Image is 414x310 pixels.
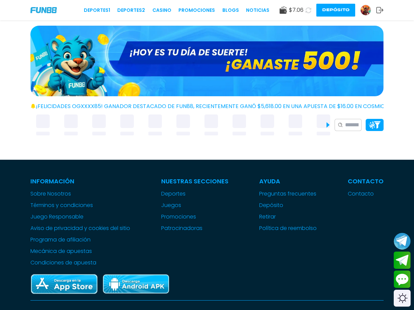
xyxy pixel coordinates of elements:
img: Platform Filter [369,121,381,128]
img: Play Store [102,274,170,295]
a: BLOGS [222,7,239,14]
a: Condiciones de apuesta [30,259,130,267]
button: Contact customer service [394,270,411,288]
a: Deportes2 [117,7,145,14]
button: Juegos [161,201,181,209]
a: Promociones [161,213,228,221]
p: Información [30,177,130,186]
button: Join telegram channel [394,232,411,250]
a: Juego Responsable [30,213,130,221]
a: Contacto [348,190,384,198]
img: Avatar [361,5,371,15]
a: Depósito [259,201,317,209]
a: Términos y condiciones [30,201,130,209]
a: Retirar [259,213,317,221]
a: Avatar [360,5,376,16]
a: Promociones [178,7,215,14]
p: Ayuda [259,177,317,186]
a: Política de reembolso [259,224,317,232]
p: Nuestras Secciones [161,177,228,186]
span: $ 7.06 [289,6,303,14]
button: Depósito [316,4,355,17]
button: Join telegram [394,252,411,269]
a: Sobre Nosotros [30,190,130,198]
img: Company Logo [30,7,57,13]
a: Deportes [161,190,228,198]
a: Preguntas frecuentes [259,190,317,198]
a: Aviso de privacidad y cookies del sitio [30,224,130,232]
a: Patrocinadoras [161,224,228,232]
span: ¡FELICIDADES ogxxxx85! GANADOR DESTACADO DE FUN88, RECIENTEMENTE GANÓ $5,618.00 EN UNA APUESTA DE... [36,102,407,110]
a: Programa de afiliación [30,236,130,244]
div: Switch theme [394,290,411,307]
a: Mecánica de apuestas [30,247,130,255]
p: Contacto [348,177,384,186]
a: CASINO [152,7,171,14]
img: App Store [30,274,98,295]
img: GANASTE 500 [30,26,384,96]
a: Deportes1 [84,7,110,14]
a: NOTICIAS [246,7,269,14]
